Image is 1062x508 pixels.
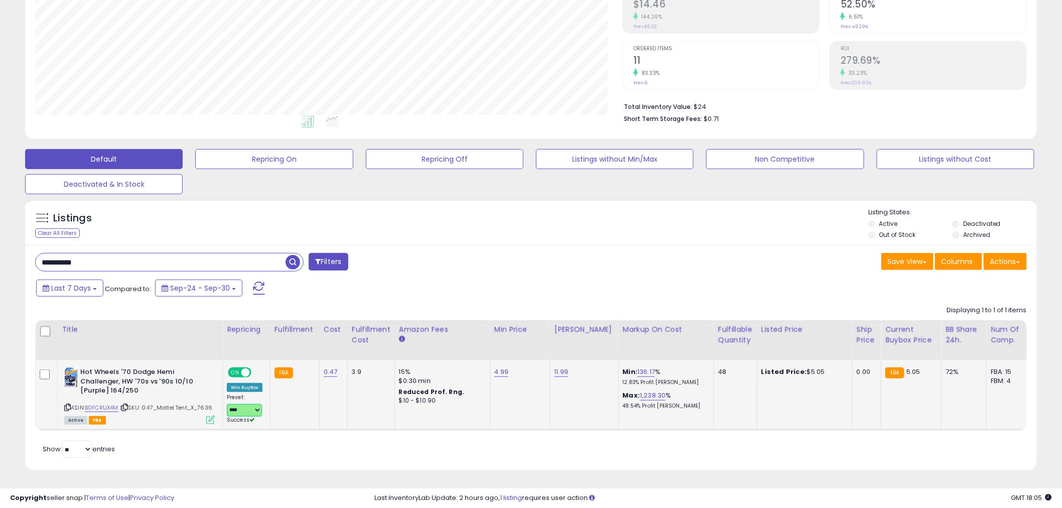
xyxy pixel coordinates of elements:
button: Last 7 Days [36,280,103,297]
img: 416STN1Z+FL._SL40_.jpg [64,367,78,388]
span: Sep-24 - Sep-30 [170,283,230,293]
div: Min Price [494,324,546,335]
div: 72% [946,367,979,376]
div: BB Share 24h. [946,324,982,345]
a: 4.99 [494,367,509,377]
div: $5.05 [761,367,845,376]
span: All listings currently available for purchase on Amazon [64,416,87,425]
div: Repricing [227,324,266,335]
h2: 11 [633,55,819,68]
small: Prev: 6 [633,80,647,86]
div: Markup on Cost [623,324,710,335]
small: 144.26% [638,13,662,21]
th: The percentage added to the cost of goods (COGS) that forms the calculator for Min & Max prices. [618,320,714,360]
a: 11.99 [555,367,569,377]
b: Total Inventory Value: [624,102,692,111]
button: Deactivated & In Stock [25,174,183,194]
span: Last 7 Days [51,283,91,293]
label: Active [879,219,898,228]
small: FBA [275,367,293,378]
b: Short Term Storage Fees: [624,114,702,123]
span: Success [227,416,254,424]
small: 83.33% [638,69,660,77]
div: 3.9 [352,367,387,376]
label: Archived [963,230,990,239]
div: Fulfillment Cost [352,324,390,345]
div: Title [62,324,218,335]
div: Amazon Fees [399,324,486,335]
div: Clear All Filters [35,228,80,238]
button: Listings without Min/Max [536,149,694,169]
span: Compared to: [105,284,151,294]
small: 6.51% [845,13,863,21]
span: Columns [942,257,973,267]
button: Filters [309,253,348,271]
div: 0.00 [857,367,873,376]
b: Listed Price: [761,367,807,376]
span: 2025-10-8 18:05 GMT [1011,493,1052,502]
div: Fulfillable Quantity [718,324,753,345]
span: | SKU: 0.47_Mattel Tent_X_7636 [120,404,212,412]
span: 5.05 [907,367,921,376]
span: ON [229,368,241,377]
div: Preset: [227,394,262,424]
h5: Listings [53,211,92,225]
div: Cost [324,324,343,335]
div: FBA: 15 [991,367,1024,376]
b: Reduced Prof. Rng. [399,388,465,396]
div: Listed Price [761,324,848,335]
div: Fulfillment [275,324,315,335]
span: Show: entries [43,444,115,454]
p: 12.83% Profit [PERSON_NAME] [623,379,706,386]
div: Ship Price [857,324,877,345]
div: Displaying 1 to 1 of 1 items [947,306,1027,315]
button: Save View [881,253,934,270]
small: Prev: $5.92 [633,24,657,30]
a: Privacy Policy [130,493,174,502]
span: $0.71 [704,114,719,123]
strong: Copyright [10,493,47,502]
button: Default [25,149,183,169]
button: Sep-24 - Sep-30 [155,280,242,297]
button: Non Competitive [706,149,864,169]
a: Terms of Use [86,493,128,502]
p: Listing States: [869,208,1037,217]
div: Num of Comp. [991,324,1027,345]
div: % [623,391,706,410]
div: ASIN: [64,367,215,423]
li: $24 [624,100,1019,112]
button: Repricing Off [366,149,523,169]
div: 15% [399,367,482,376]
div: % [623,367,706,386]
a: 1,238.30 [640,391,666,401]
h2: 279.69% [841,55,1026,68]
div: seller snap | | [10,493,174,503]
button: Actions [984,253,1027,270]
span: ROI [841,46,1026,52]
small: 33.23% [845,69,867,77]
p: 48.54% Profit [PERSON_NAME] [623,403,706,410]
div: [PERSON_NAME] [555,324,614,335]
div: FBM: 4 [991,376,1024,386]
small: Amazon Fees. [399,335,405,344]
span: OFF [250,368,266,377]
button: Columns [935,253,982,270]
div: Win BuyBox [227,383,262,392]
button: Repricing On [195,149,353,169]
div: Current Buybox Price [885,324,937,345]
label: Out of Stock [879,230,916,239]
div: $10 - $10.90 [399,397,482,405]
div: Last InventoryLab Update: 2 hours ago, requires user action. [375,493,1052,503]
a: 136.17 [637,367,655,377]
a: 0.47 [324,367,338,377]
span: Ordered Items [633,46,819,52]
span: FBA [89,416,106,425]
b: Max: [623,391,640,400]
label: Deactivated [963,219,1001,228]
small: Prev: 209.93% [841,80,871,86]
button: Listings without Cost [877,149,1034,169]
small: Prev: 49.29% [841,24,868,30]
b: Min: [623,367,638,376]
b: Hot Wheels '70 Dodge Hemi Challenger, HW '70s vs '90s 10/10 [Purple] 164/250 [80,367,202,398]
div: 48 [718,367,749,376]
